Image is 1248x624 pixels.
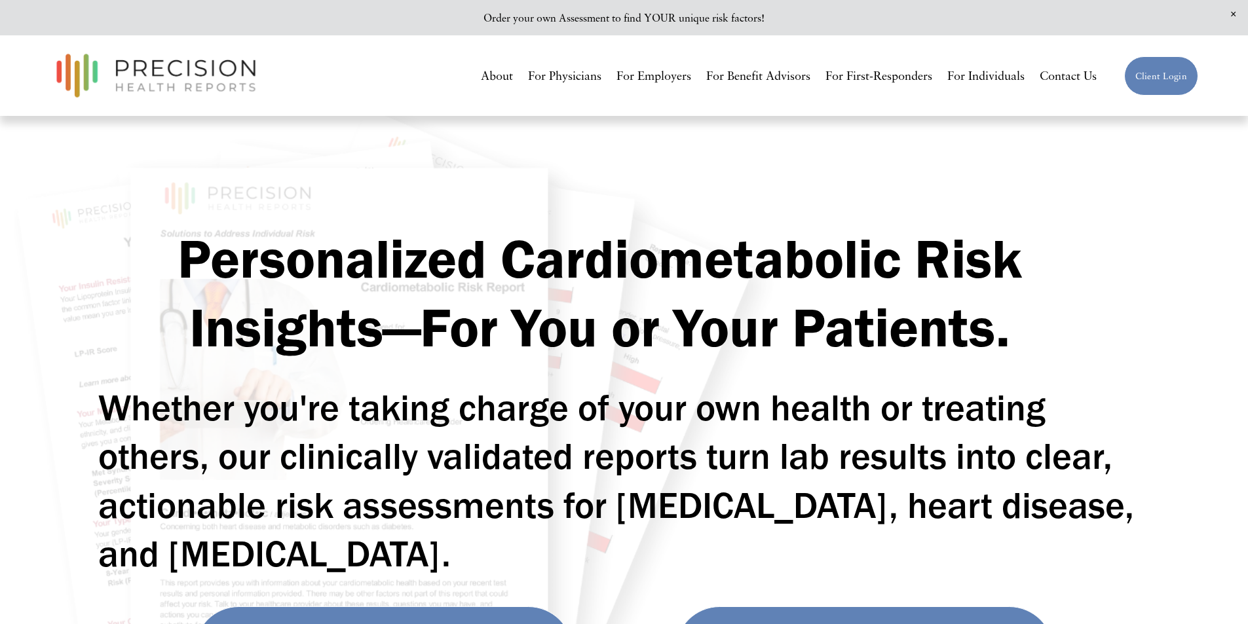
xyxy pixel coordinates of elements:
[50,48,262,103] img: Precision Health Reports
[616,64,691,88] a: For Employers
[706,64,810,88] a: For Benefit Advisors
[1040,64,1097,88] a: Contact Us
[1124,56,1198,96] a: Client Login
[825,64,932,88] a: For First-Responders
[481,64,513,88] a: About
[528,64,601,88] a: For Physicians
[947,64,1025,88] a: For Individuals
[178,225,1036,360] strong: Personalized Cardiometabolic Risk Insights—For You or Your Patients.
[98,383,1150,578] h2: Whether you're taking charge of your own health or treating others, our clinically validated repo...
